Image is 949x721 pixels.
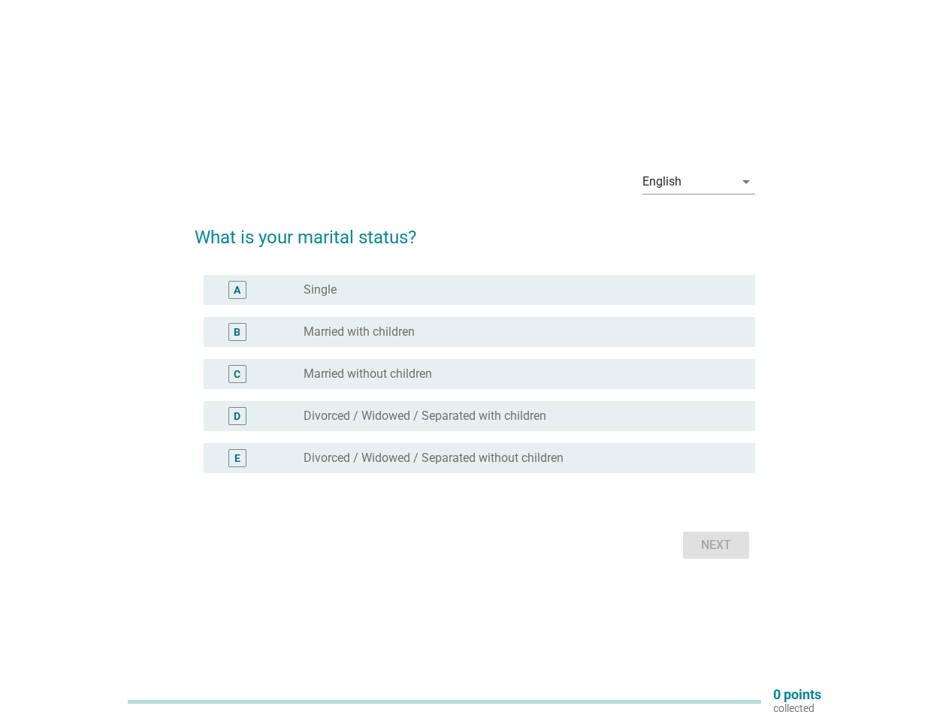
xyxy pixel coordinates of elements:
[234,409,240,424] div: D
[642,175,682,189] div: English
[773,688,821,701] p: 0 points
[304,324,415,339] label: Married with children
[773,701,821,715] p: collected
[234,324,240,340] div: B
[234,282,240,298] div: A
[304,451,564,466] label: Divorced / Widowed / Separated without children
[234,451,240,466] div: E
[304,282,337,297] label: Single
[195,209,755,251] h2: What is your marital status?
[234,367,240,382] div: C
[737,173,755,191] i: arrow_drop_down
[304,367,432,382] label: Married without children
[304,409,546,424] label: Divorced / Widowed / Separated with children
